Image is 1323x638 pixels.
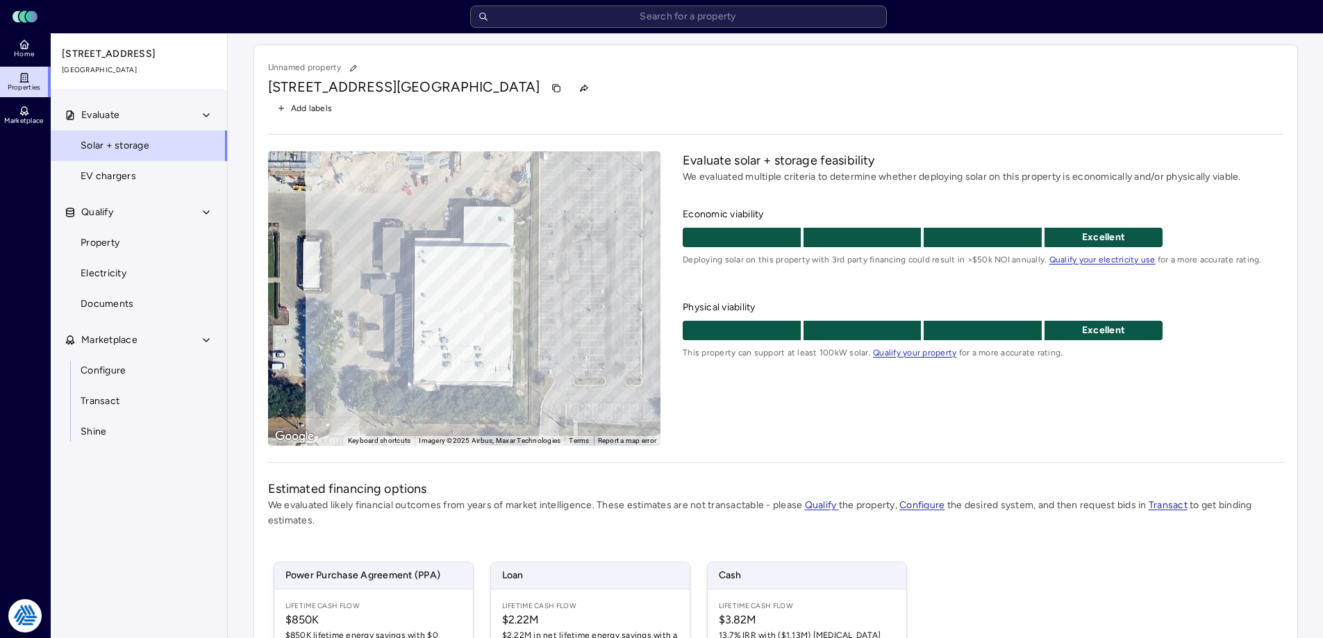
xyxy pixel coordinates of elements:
span: Imagery ©2025 Airbus, Maxar Technologies [419,437,560,444]
p: We evaluated multiple criteria to determine whether deploying solar on this property is economica... [683,169,1283,185]
span: This property can support at least 100kW solar. for a more accurate rating. [683,346,1283,360]
span: Properties [8,83,41,92]
span: $2.22M [502,612,679,628]
a: Documents [50,289,228,319]
a: Shine [50,417,228,447]
span: Deploying solar on this property with 3rd party financing could result in >$50k NOI annually. for... [683,253,1283,267]
a: Qualify your property [873,348,956,358]
p: Excellent [1045,323,1163,338]
span: Shine [81,424,106,439]
img: Google [272,428,317,446]
span: $850K [285,612,462,628]
span: Lifetime Cash Flow [719,601,895,612]
span: Transact [81,394,119,409]
a: Transact [1149,499,1188,511]
a: Qualify [805,499,839,511]
button: Keyboard shortcuts [348,436,411,446]
a: Solar + storage [50,131,228,161]
span: Physical viability [683,300,1283,315]
a: Transact [50,386,228,417]
span: [STREET_ADDRESS] [62,47,217,62]
h2: Estimated financing options [268,480,1283,498]
a: Electricity [50,258,228,289]
span: Electricity [81,266,126,281]
a: Terms (opens in new tab) [569,437,589,444]
span: Add labels [291,101,333,115]
a: Configure [899,499,945,511]
span: Power Purchase Agreement (PPA) [274,562,473,589]
p: Unnamed property [268,59,363,77]
p: Excellent [1045,230,1163,245]
a: EV chargers [50,161,228,192]
h2: Evaluate solar + storage feasibility [683,151,1283,169]
span: Qualify [81,205,113,220]
span: Property [81,235,119,251]
span: Lifetime Cash Flow [502,601,679,612]
span: Evaluate [81,108,119,123]
button: Add labels [268,99,342,117]
span: Lifetime Cash Flow [285,601,462,612]
a: Report a map error [598,437,657,444]
span: Solar + storage [81,138,149,153]
span: EV chargers [81,169,136,184]
span: Documents [81,296,133,312]
button: Evaluate [51,100,228,131]
span: [GEOGRAPHIC_DATA] [62,65,217,76]
input: Search for a property [470,6,887,28]
a: Configure [50,355,228,386]
span: Marketplace [4,117,43,125]
span: Cash [708,562,906,589]
span: Economic viability [683,207,1283,222]
button: Qualify [51,197,228,228]
span: [GEOGRAPHIC_DATA] [397,78,540,95]
a: Qualify your electricity use [1049,255,1156,265]
span: $3.82M [719,612,895,628]
img: Tradition Energy [8,599,42,632]
span: [STREET_ADDRESS] [268,78,397,95]
span: Home [14,50,34,58]
span: Loan [491,562,690,589]
p: We evaluated likely financial outcomes from years of market intelligence. These estimates are not... [268,498,1283,528]
span: Configure [81,363,126,378]
a: Property [50,228,228,258]
span: Marketplace [81,333,138,348]
a: Open this area in Google Maps (opens a new window) [272,428,317,446]
button: Marketplace [51,325,228,355]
